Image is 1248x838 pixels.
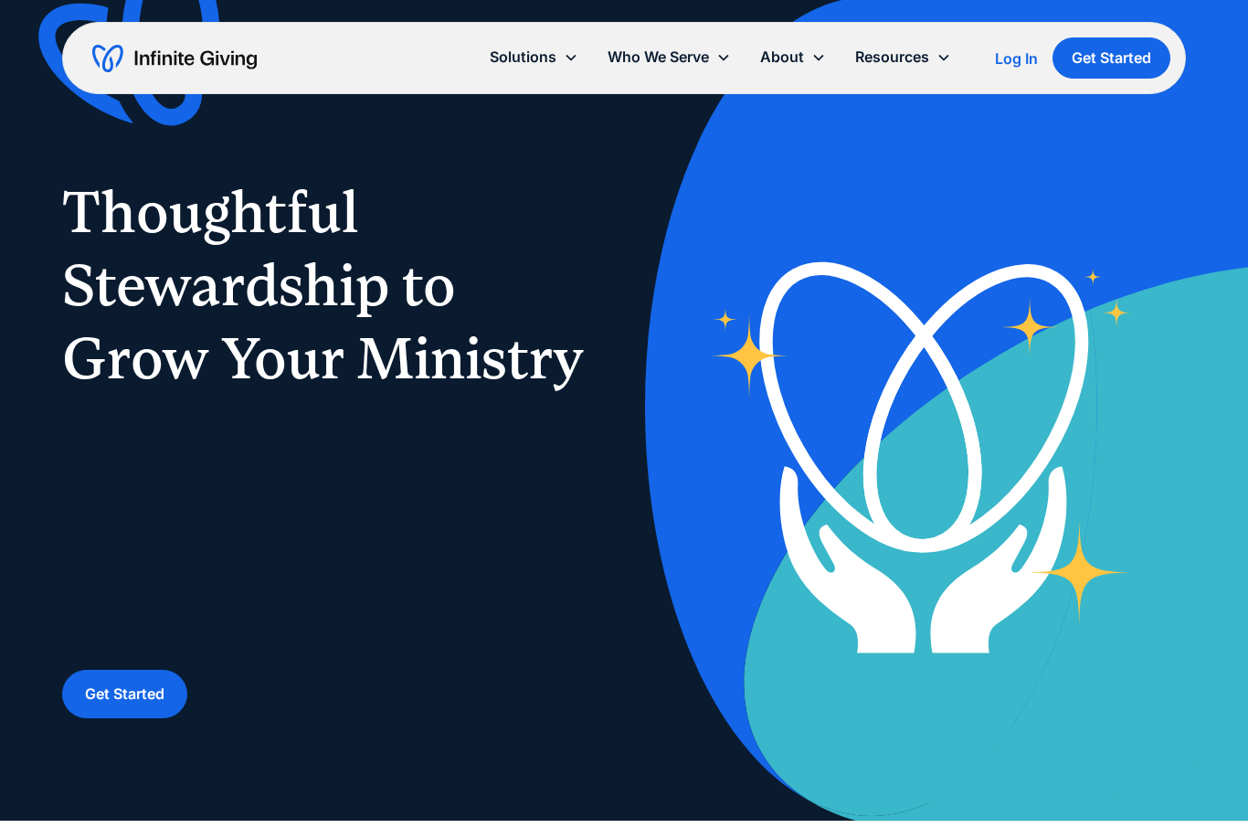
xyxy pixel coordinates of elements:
p: As a faith-based organization, you need a trusted financial partner who understands the unique ne... [62,417,587,641]
h1: Thoughtful Stewardship to Grow Your Ministry [62,175,587,395]
div: About [760,45,804,69]
a: Get Started [62,670,187,718]
div: Resources [841,37,966,77]
a: Log In [995,48,1038,69]
div: Solutions [490,45,556,69]
div: Resources [855,45,929,69]
a: Get Started [1052,37,1170,79]
div: Solutions [475,37,593,77]
div: About [746,37,841,77]
div: Who We Serve [608,45,709,69]
img: nonprofit donation platform for faith-based organizations and ministries [693,217,1153,677]
div: Who We Serve [593,37,746,77]
a: home [92,44,257,73]
div: Log In [995,51,1038,66]
strong: Build a stronger financial foundation to support the work [DEMOGRAPHIC_DATA] has called you to do. [62,589,511,636]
